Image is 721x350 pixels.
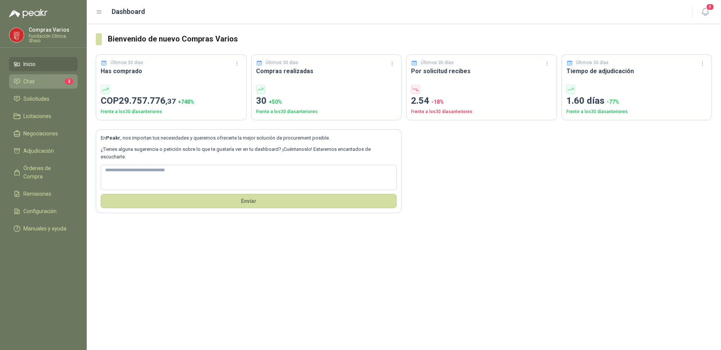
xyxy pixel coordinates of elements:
[269,99,282,105] span: + 50 %
[411,108,552,115] p: Frente a los 30 días anteriores
[9,28,24,42] img: Company Logo
[9,92,78,106] a: Solicitudes
[112,6,145,17] h1: Dashboard
[29,27,78,32] p: Compras Varios
[256,94,397,108] p: 30
[166,97,176,106] span: ,37
[566,108,707,115] p: Frente a los 30 días anteriores
[23,164,71,181] span: Órdenes de Compra
[101,94,242,108] p: COP
[9,57,78,71] a: Inicio
[23,190,51,198] span: Remisiones
[411,66,552,76] h3: Por solicitud recibes
[256,108,397,115] p: Frente a los 30 días anteriores
[29,34,78,43] p: Fundación Clínica Shaio
[23,129,58,138] span: Negociaciones
[9,144,78,158] a: Adjudicación
[108,33,712,45] h3: Bienvenido de nuevo Compras Varios
[566,66,707,76] h3: Tiempo de adjudicación
[101,194,397,208] button: Envíar
[256,66,397,76] h3: Compras realizadas
[431,99,444,105] span: -18 %
[23,112,51,120] span: Licitaciones
[23,207,57,215] span: Configuración
[23,95,49,103] span: Solicitudes
[421,59,454,66] p: Últimos 30 días
[9,204,78,218] a: Configuración
[566,94,707,108] p: 1.60 días
[101,146,397,161] p: ¿Tienes alguna sugerencia o petición sobre lo que te gustaría ver en tu dashboard? ¡Cuéntanoslo! ...
[23,224,66,233] span: Manuales y ayuda
[9,9,48,18] img: Logo peakr
[178,99,194,105] span: + 748 %
[119,95,176,106] span: 29.757.776
[101,66,242,76] h3: Has comprado
[101,134,397,142] p: En , nos importan tus necesidades y queremos ofrecerte la mejor solución de procurement posible.
[411,94,552,108] p: 2.54
[23,147,54,155] span: Adjudicación
[265,59,298,66] p: Últimos 30 días
[106,135,120,141] b: Peakr
[65,78,73,84] span: 2
[9,161,78,184] a: Órdenes de Compra
[101,108,242,115] p: Frente a los 30 días anteriores
[9,221,78,236] a: Manuales y ayuda
[23,60,35,68] span: Inicio
[23,77,35,86] span: Chat
[110,59,143,66] p: Últimos 30 días
[9,74,78,89] a: Chat2
[9,109,78,123] a: Licitaciones
[576,59,609,66] p: Últimos 30 días
[9,187,78,201] a: Remisiones
[706,3,714,11] span: 8
[698,5,712,19] button: 8
[607,99,619,105] span: -77 %
[9,126,78,141] a: Negociaciones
